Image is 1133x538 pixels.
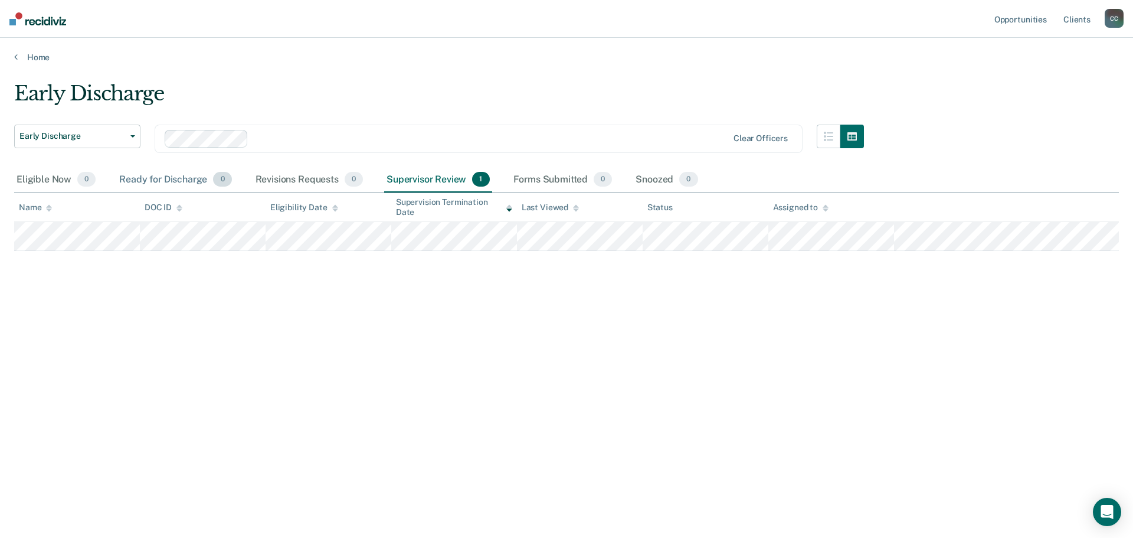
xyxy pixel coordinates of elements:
div: Open Intercom Messenger [1093,498,1121,526]
div: Supervision Termination Date [396,197,512,217]
div: Status [647,203,673,213]
span: 0 [594,172,612,187]
div: Last Viewed [522,203,579,213]
div: DOC ID [145,203,182,213]
div: Eligibility Date [270,203,338,213]
div: Assigned to [773,203,829,213]
a: Home [14,52,1119,63]
span: 0 [77,172,96,187]
div: Ready for Discharge0 [117,167,234,193]
div: Supervisor Review1 [384,167,492,193]
div: Snoozed0 [633,167,700,193]
span: 0 [679,172,698,187]
div: Clear officers [733,133,788,144]
div: Early Discharge [14,81,864,115]
button: Early Discharge [14,125,140,148]
img: Recidiviz [9,12,66,25]
div: Forms Submitted0 [511,167,615,193]
span: 0 [345,172,363,187]
div: Eligible Now0 [14,167,98,193]
div: C C [1105,9,1124,28]
div: Name [19,203,52,213]
div: Revisions Requests0 [253,167,365,193]
span: 1 [472,172,489,187]
button: CC [1105,9,1124,28]
span: Early Discharge [19,131,126,141]
span: 0 [213,172,231,187]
